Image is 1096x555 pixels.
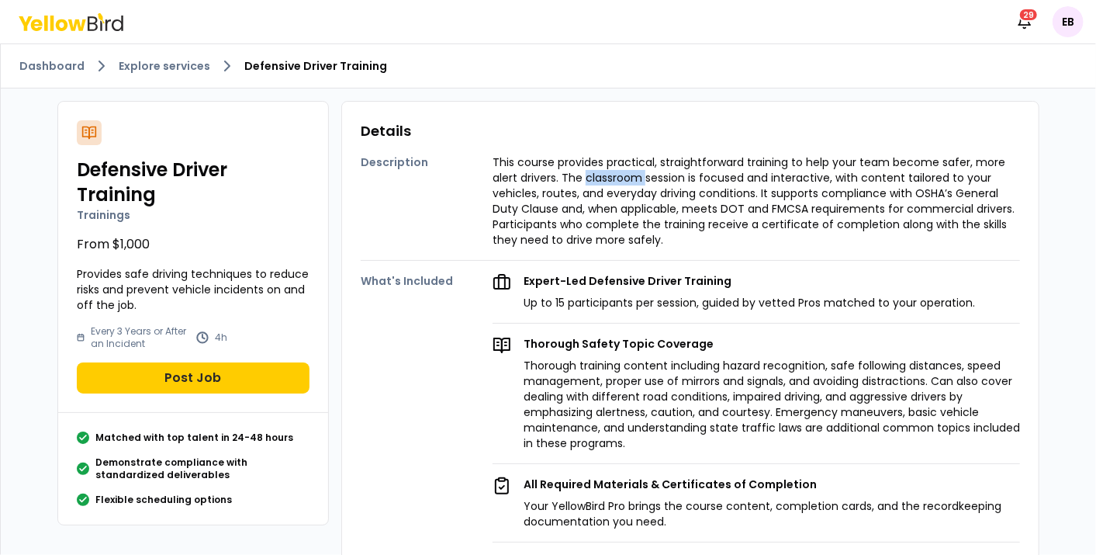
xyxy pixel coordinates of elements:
[524,336,1020,352] p: Thorough Safety Topic Coverage
[524,273,975,289] p: Expert-Led Defensive Driver Training
[524,477,1020,492] p: All Required Materials & Certificates of Completion
[361,154,493,170] h4: Description
[19,58,85,74] a: Dashboard
[77,266,309,313] p: Provides safe driving techniques to reduce risks and prevent vehicle incidents on and off the job.
[95,494,232,506] p: Flexible scheduling options
[119,58,210,74] a: Explore services
[1009,6,1040,37] button: 29
[493,154,1020,248] p: This course provides practical, straightforward training to help your team become safer, more ale...
[524,295,975,310] p: Up to 15 participants per session, guided by vetted Pros matched to your operation.
[244,58,387,74] span: Defensive Driver Training
[215,331,227,344] p: 4h
[19,57,1077,75] nav: breadcrumb
[1018,8,1039,22] div: 29
[95,456,309,481] p: Demonstrate compliance with standardized deliverables
[1053,6,1084,37] span: EB
[77,158,309,207] h2: Defensive Driver Training
[77,362,309,394] button: Post Job
[524,358,1020,451] p: Thorough training content including hazard recognition, safe following distances, speed managemen...
[361,273,493,289] h4: What's Included
[361,120,1020,142] h3: Details
[524,498,1020,529] p: Your YellowBird Pro brings the course content, completion cards, and the recordkeeping documentat...
[91,325,190,350] p: Every 3 Years or After an Incident
[77,235,309,254] p: From $1,000
[77,207,309,223] p: Trainings
[95,432,293,444] p: Matched with top talent in 24-48 hours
